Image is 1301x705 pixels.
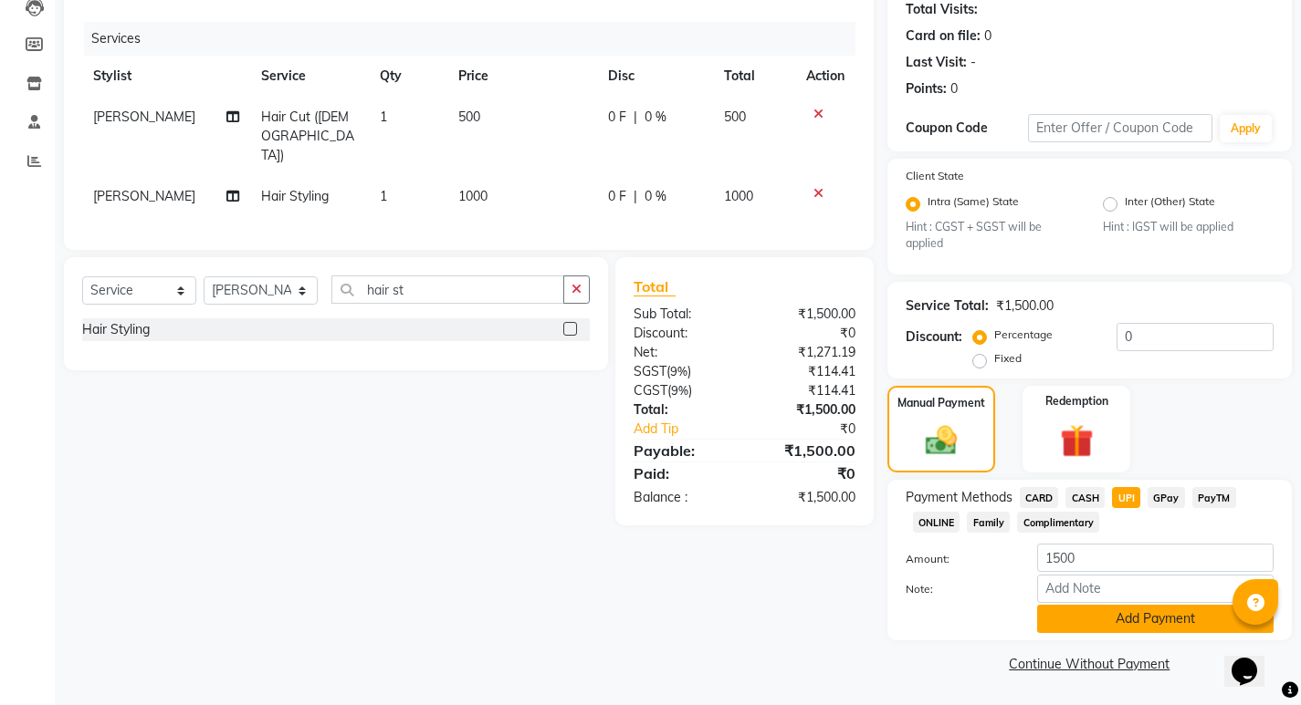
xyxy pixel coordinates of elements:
button: Apply [1220,115,1272,142]
div: Total: [620,400,744,420]
span: 0 F [608,187,626,206]
div: Sub Total: [620,305,744,324]
span: 9% [671,383,688,398]
div: ₹0 [744,462,868,484]
div: Services [84,22,869,56]
span: [PERSON_NAME] [93,109,195,125]
span: 9% [670,364,687,378]
th: Qty [369,56,448,97]
span: Hair Cut ([DEMOGRAPHIC_DATA]) [261,109,354,163]
div: Card on file: [906,26,981,46]
a: Continue Without Payment [891,655,1288,674]
span: CARD [1020,487,1059,508]
span: Complimentary [1017,512,1099,533]
div: ₹1,271.19 [744,343,868,362]
small: Hint : IGST will be applied [1103,219,1274,235]
span: 1000 [458,188,488,204]
span: 0 % [645,187,666,206]
th: Total [713,56,794,97]
label: Client State [906,168,964,184]
span: UPI [1112,487,1140,508]
span: PayTM [1192,487,1236,508]
span: Total [634,277,676,296]
span: Hair Styling [261,188,329,204]
th: Action [795,56,855,97]
div: ₹1,500.00 [744,400,868,420]
div: Discount: [906,327,962,347]
input: Enter Offer / Coupon Code [1028,114,1212,142]
div: 0 [950,79,958,98]
span: SGST [634,363,666,379]
iframe: chat widget [1224,632,1283,687]
label: Inter (Other) State [1125,193,1215,215]
span: ONLINE [913,512,960,533]
div: ( ) [620,362,744,381]
span: 1 [380,188,387,204]
div: Discount: [620,324,744,343]
th: Disc [597,56,714,97]
input: Add Note [1037,575,1274,603]
span: GPay [1148,487,1185,508]
div: Service Total: [906,296,989,316]
label: Intra (Same) State [928,193,1019,215]
span: 0 F [608,108,626,127]
span: 500 [724,109,746,125]
th: Service [250,56,369,97]
input: Search or Scan [331,275,564,304]
input: Amount [1037,544,1274,572]
div: ( ) [620,381,744,400]
label: Amount: [892,551,1023,567]
span: 0 % [645,108,666,127]
label: Percentage [994,327,1053,343]
img: _gift.svg [1050,420,1104,461]
div: ₹1,500.00 [744,305,868,324]
div: ₹1,500.00 [744,488,868,507]
a: Add Tip [620,420,765,439]
div: ₹1,500.00 [996,296,1054,316]
span: 1 [380,109,387,125]
label: Redemption [1045,393,1108,410]
span: 500 [458,109,480,125]
div: ₹114.41 [744,381,868,400]
span: Family [967,512,1010,533]
label: Fixed [994,350,1022,367]
div: ₹1,500.00 [744,440,868,461]
span: Payment Methods [906,488,1012,507]
span: 1000 [724,188,753,204]
div: ₹0 [744,324,868,343]
img: _cash.svg [916,422,967,459]
th: Stylist [82,56,250,97]
div: - [971,53,976,72]
small: Hint : CGST + SGST will be applied [906,219,1076,253]
span: | [634,108,637,127]
div: 0 [984,26,991,46]
div: Net: [620,343,744,362]
div: ₹114.41 [744,362,868,381]
span: | [634,187,637,206]
div: ₹0 [765,420,869,439]
div: Hair Styling [82,320,150,339]
div: Balance : [620,488,744,507]
div: Coupon Code [906,119,1028,138]
span: [PERSON_NAME] [93,188,195,204]
div: Last Visit: [906,53,967,72]
label: Manual Payment [897,395,985,411]
button: Add Payment [1037,605,1274,633]
div: Paid: [620,462,744,484]
div: Payable: [620,440,744,461]
div: Points: [906,79,947,98]
span: CGST [634,382,667,399]
label: Note: [892,581,1023,597]
th: Price [447,56,596,97]
span: CASH [1065,487,1105,508]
